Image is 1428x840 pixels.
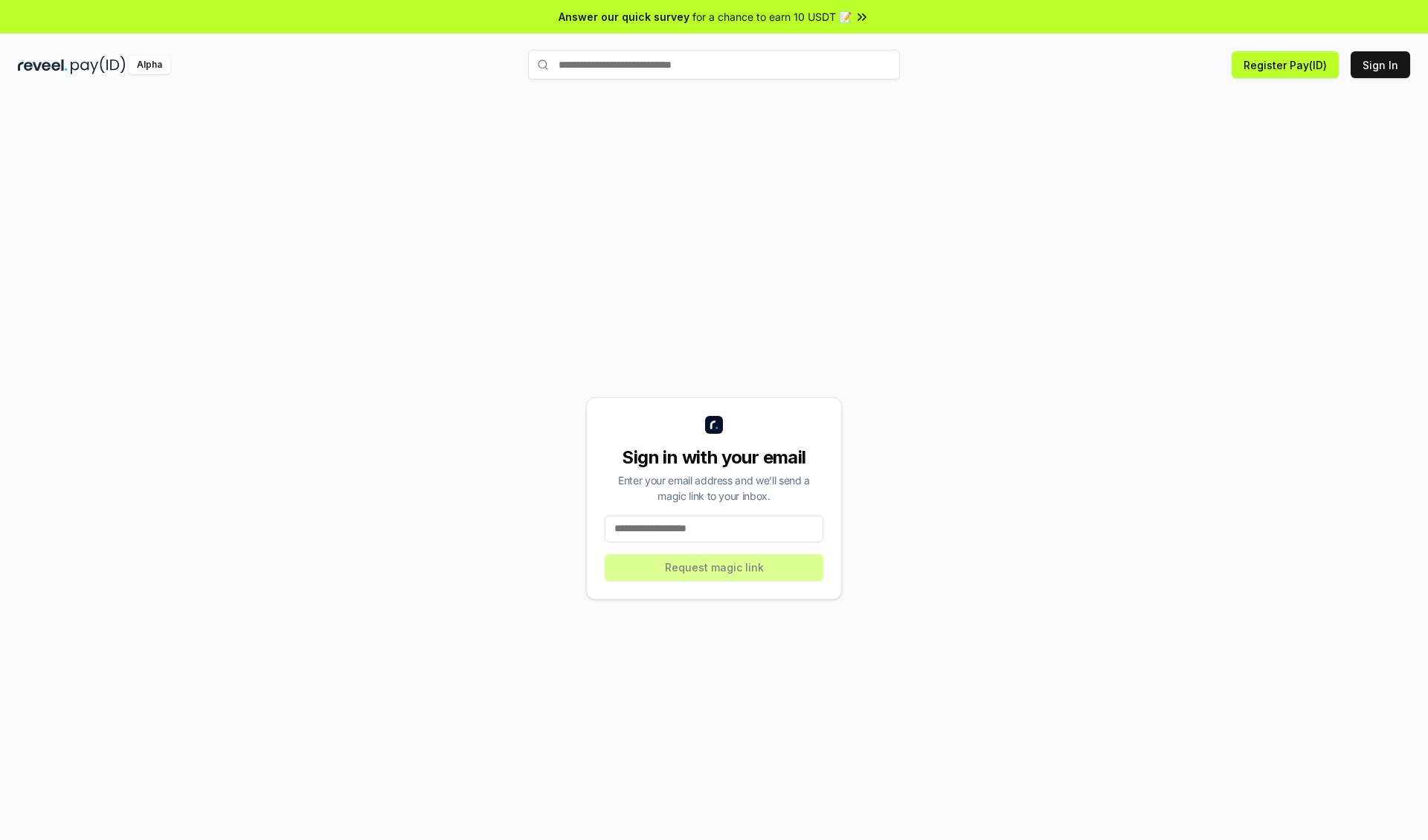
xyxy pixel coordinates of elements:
img: pay_id [71,56,126,74]
span: for a chance to earn 10 USDT 📝 [692,9,852,25]
img: reveel_dark [18,56,68,74]
button: Register Pay(ID) [1232,51,1339,78]
button: Sign In [1351,51,1410,78]
div: Alpha [129,56,170,74]
div: Enter your email address and we’ll send a magic link to your inbox. [605,472,823,504]
span: Answer our quick survey [559,9,689,25]
div: Sign in with your email [605,446,823,469]
img: logo_small [705,416,723,434]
